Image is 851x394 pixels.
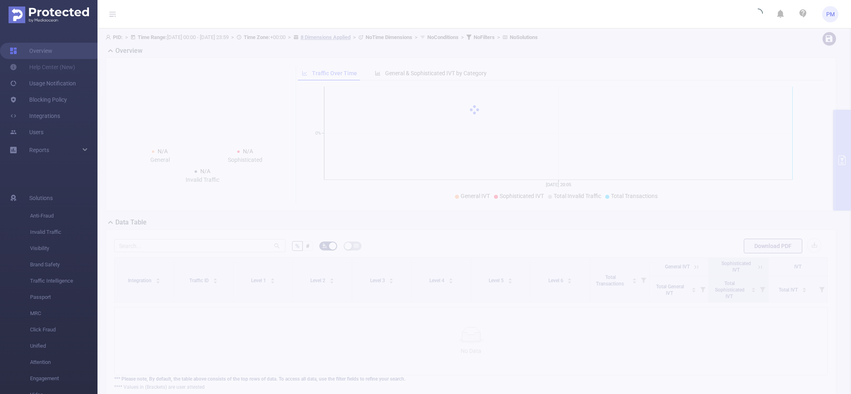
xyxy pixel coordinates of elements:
span: Click Fraud [30,322,97,338]
span: Solutions [29,190,53,206]
span: Attention [30,354,97,370]
span: Brand Safety [30,257,97,273]
span: Invalid Traffic [30,224,97,240]
a: Overview [10,43,52,59]
a: Usage Notification [10,75,76,91]
span: Traffic Intelligence [30,273,97,289]
a: Users [10,124,43,140]
span: Unified [30,338,97,354]
span: Engagement [30,370,97,387]
span: Anti-Fraud [30,208,97,224]
a: Reports [29,142,49,158]
span: Passport [30,289,97,305]
img: Protected Media [9,7,89,23]
span: Visibility [30,240,97,257]
a: Blocking Policy [10,91,67,108]
i: icon: loading [753,9,763,20]
span: PM [826,6,835,22]
a: Integrations [10,108,60,124]
span: MRC [30,305,97,322]
span: Reports [29,147,49,153]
